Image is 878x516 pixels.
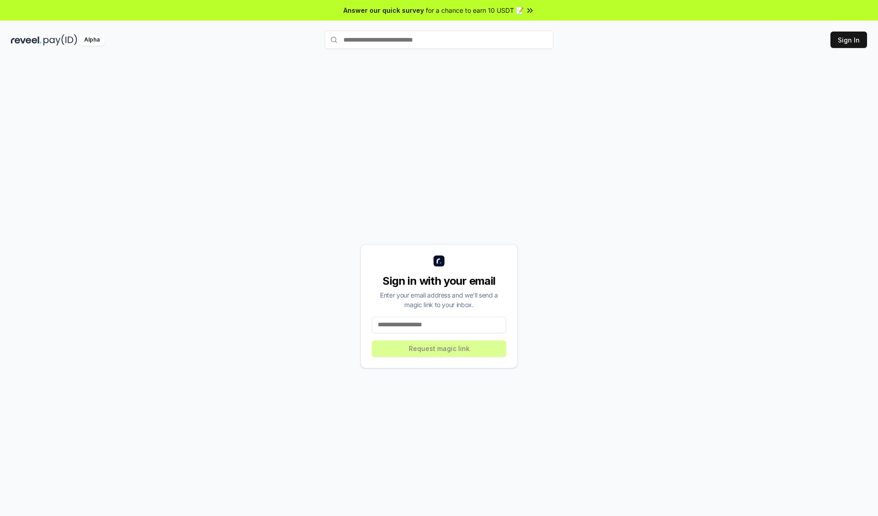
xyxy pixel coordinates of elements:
img: reveel_dark [11,34,42,46]
div: Enter your email address and we’ll send a magic link to your inbox. [372,290,506,309]
span: Answer our quick survey [343,5,424,15]
button: Sign In [830,32,867,48]
img: pay_id [43,34,77,46]
span: for a chance to earn 10 USDT 📝 [426,5,524,15]
div: Sign in with your email [372,274,506,288]
img: logo_small [434,255,444,266]
div: Alpha [79,34,105,46]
